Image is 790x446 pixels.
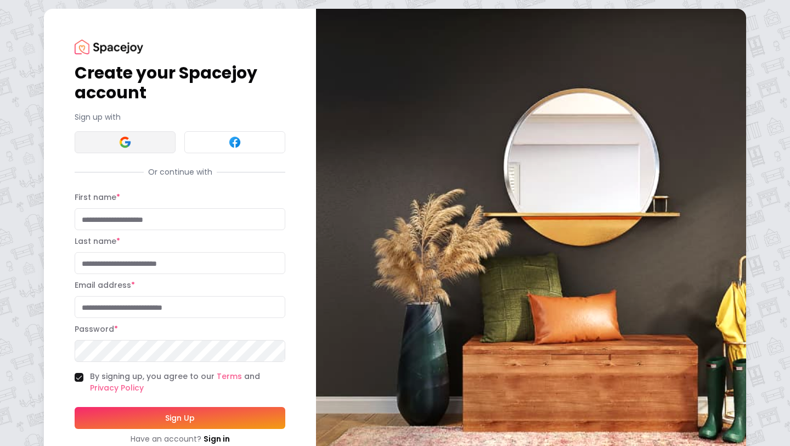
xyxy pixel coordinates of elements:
[204,433,230,444] a: Sign in
[119,136,132,149] img: Google signin
[144,166,217,177] span: Or continue with
[75,407,285,429] button: Sign Up
[75,280,135,291] label: Email address
[75,236,120,247] label: Last name
[217,371,242,382] a: Terms
[75,63,285,103] h1: Create your Spacejoy account
[228,136,241,149] img: Facebook signin
[75,324,118,335] label: Password
[75,433,285,444] div: Have an account?
[90,382,144,393] a: Privacy Policy
[90,371,285,394] label: By signing up, you agree to our and
[75,40,143,54] img: Spacejoy Logo
[75,192,120,203] label: First name
[75,112,285,122] p: Sign up with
